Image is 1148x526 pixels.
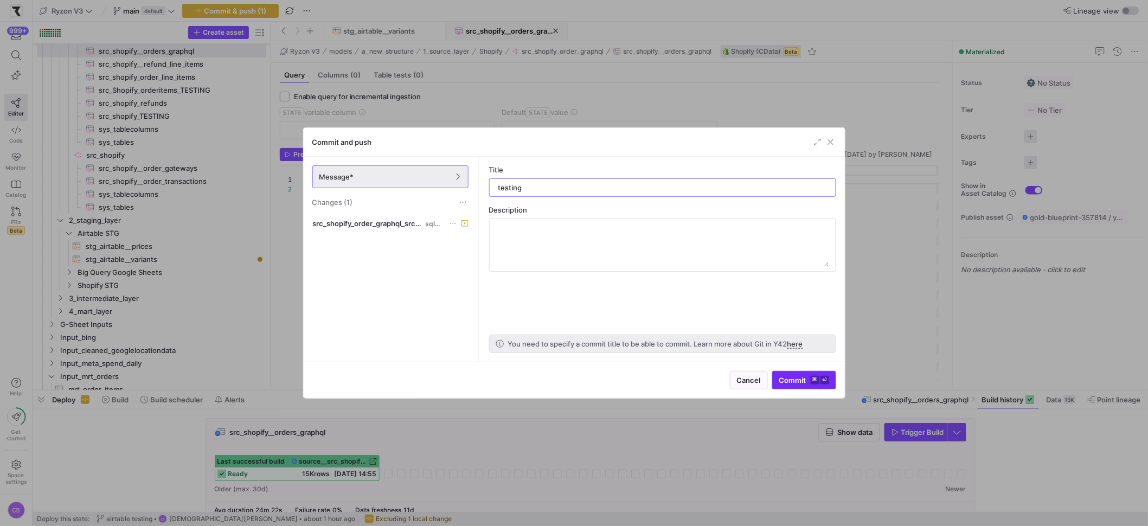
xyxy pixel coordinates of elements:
h3: Commit and push [312,138,372,146]
a: here [787,339,803,349]
button: src_shopify_order_graphql_src_shopify__orders_graphql.sqlsql_ingest [310,216,471,230]
kbd: ⌘ [811,376,819,384]
button: Cancel [730,371,768,389]
span: src_shopify_order_graphql_src_shopify__orders_graphql.sql [313,219,424,228]
button: Commit⌘⏎ [772,371,836,389]
span: Message* [319,172,354,181]
kbd: ⏎ [820,376,829,384]
span: Cancel [737,376,761,384]
button: Message* [312,165,469,188]
p: You need to specify a commit title to be able to commit. Learn more about Git in Y42 [508,339,803,348]
div: Description [489,206,836,214]
span: Title [489,165,504,174]
span: Commit [779,376,829,384]
span: sql_ingest [426,220,444,228]
span: Changes (1) [312,198,353,207]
